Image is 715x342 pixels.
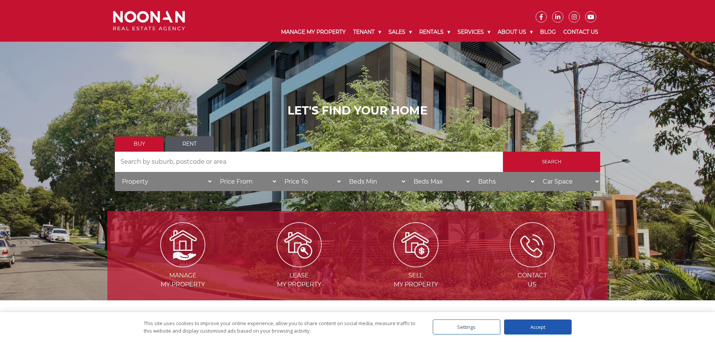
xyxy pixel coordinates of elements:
img: Manage my Property [160,222,205,267]
a: Managemy Property [125,241,240,288]
h1: LET'S FIND YOUR HOME [115,104,600,118]
a: Manage My Property [277,23,349,42]
a: Sellmy Property [358,241,473,288]
a: Buy [115,136,164,152]
input: Search by suburb, postcode or area [115,152,503,172]
div: Settings [433,319,500,334]
a: Blog [536,23,560,42]
span: Lease my Property [242,271,357,289]
input: Search [503,152,600,172]
span: Manage my Property [125,271,240,289]
span: Sell my Property [358,271,473,289]
img: Lease my property [277,222,322,267]
a: Rentals [415,23,454,42]
div: Accept [504,319,572,334]
img: Sell my property [393,222,438,267]
img: ICONS [510,222,555,267]
a: ContactUs [475,241,590,288]
a: Contact Us [560,23,602,42]
a: Rent [165,136,214,152]
a: About Us [494,23,536,42]
span: Contact Us [475,271,590,289]
a: Leasemy Property [242,241,357,288]
img: Noonan Real Estate Agency [113,11,185,31]
div: This site uses cookies to improve your online experience, allow you to share content on social me... [144,319,418,334]
a: Tenant [349,23,385,42]
a: Services [454,23,494,42]
a: Sales [385,23,415,42]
